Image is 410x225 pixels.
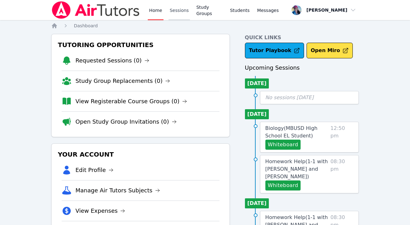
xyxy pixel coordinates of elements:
[265,140,301,150] button: Whiteboard
[245,198,269,208] li: [DATE]
[75,56,149,65] a: Requested Sessions (0)
[57,149,224,160] h3: Your Account
[265,125,318,139] span: Biology ( MBUSD High School EL Student )
[57,39,224,51] h3: Tutoring Opportunities
[75,97,187,106] a: View Registerable Course Groups (0)
[51,1,140,19] img: Air Tutors
[257,7,279,13] span: Messages
[330,125,353,150] span: 12:50 pm
[265,94,314,100] span: No sessions [DATE]
[245,78,269,88] li: [DATE]
[265,158,328,180] a: Homework Help(1-1 with [PERSON_NAME] and [PERSON_NAME])
[51,23,359,29] nav: Breadcrumb
[245,63,359,72] h3: Upcoming Sessions
[265,180,301,190] button: Whiteboard
[75,77,170,85] a: Study Group Replacements (0)
[75,117,177,126] a: Open Study Group Invitations (0)
[307,43,353,58] button: Open Miro
[330,158,353,190] span: 08:30 pm
[245,43,304,58] a: Tutor Playbook
[75,166,114,174] a: Edit Profile
[245,34,359,41] h4: Quick Links
[75,206,125,215] a: View Expenses
[75,186,160,195] a: Manage Air Tutors Subjects
[245,109,269,119] li: [DATE]
[74,23,98,29] a: Dashboard
[74,23,98,28] span: Dashboard
[265,125,328,140] a: Biology(MBUSD High School EL Student)
[265,158,328,179] span: Homework Help ( 1-1 with [PERSON_NAME] and [PERSON_NAME] )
